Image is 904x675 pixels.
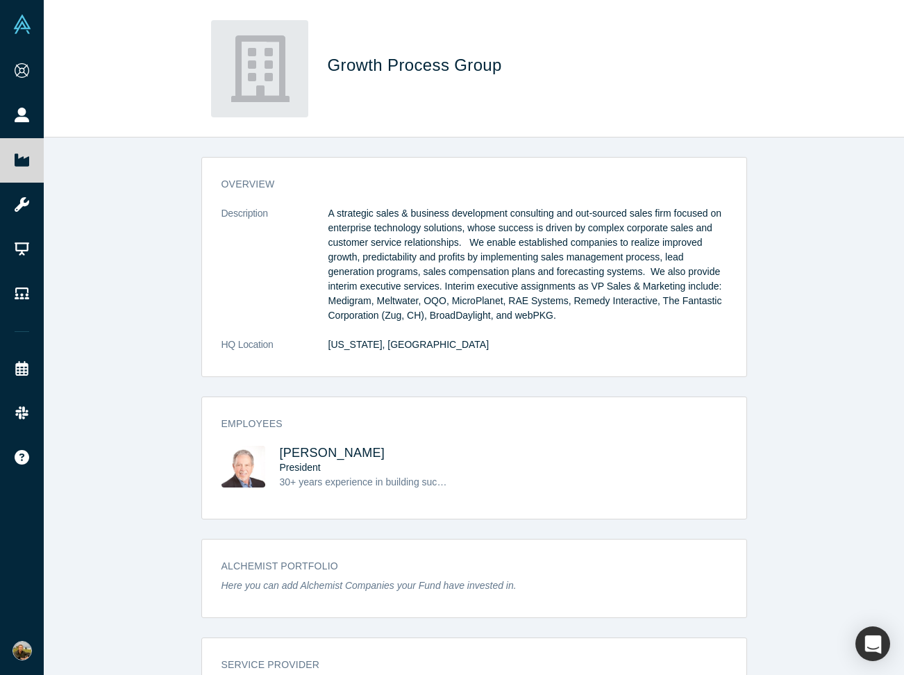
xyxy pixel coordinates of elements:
dt: HQ Location [221,337,328,367]
dd: [US_STATE], [GEOGRAPHIC_DATA] [328,337,727,352]
h3: Service Provider [221,658,708,672]
img: Chuck DeVita's Profile Image [221,446,265,487]
p: Here you can add Alchemist Companies your Fund have invested in. [221,578,727,593]
img: Alchemist Vault Logo [12,15,32,34]
dt: Description [221,206,328,337]
span: President [280,462,321,473]
h3: Employees [221,417,708,431]
img: Growth Process Group's Logo [211,20,308,117]
p: A strategic sales & business development consulting and out-sourced sales firm focused on enterpr... [328,206,727,323]
img: Kyle Smith's Account [12,641,32,660]
h3: overview [221,177,708,192]
a: [PERSON_NAME] [280,446,385,460]
span: Growth Process Group [328,56,507,74]
h3: Alchemist Portfolio [221,559,708,574]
